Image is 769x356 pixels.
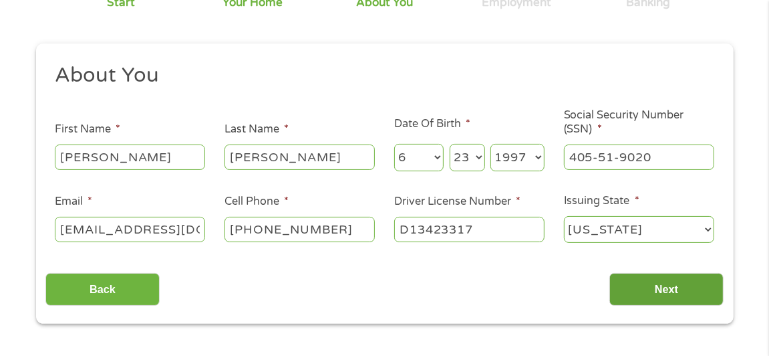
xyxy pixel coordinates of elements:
input: (541) 754-3010 [224,217,375,242]
label: Date Of Birth [394,117,470,131]
input: Smith [224,145,375,170]
input: Back [45,273,160,306]
label: Last Name [224,122,289,137]
label: Email [55,195,92,209]
label: Issuing State [564,194,639,208]
input: Next [609,273,724,306]
input: john@gmail.com [55,217,205,242]
label: Social Security Number (SSN) [564,108,714,137]
input: 078-05-1120 [564,145,714,170]
label: First Name [55,122,120,137]
h2: About You [55,62,704,89]
label: Driver License Number [394,195,520,209]
input: John [55,145,205,170]
label: Cell Phone [224,195,289,209]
